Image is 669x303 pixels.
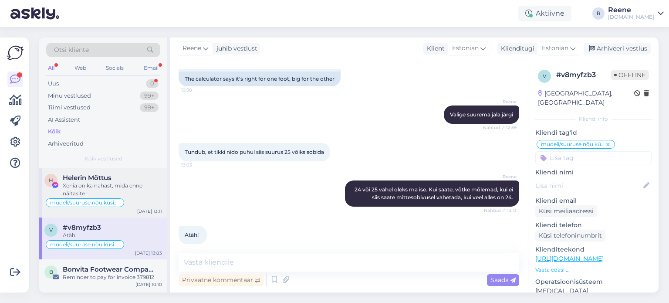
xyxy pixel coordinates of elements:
[536,181,642,191] input: Lisa nimi
[535,115,652,123] div: Kliendi info
[48,116,80,124] div: AI Assistent
[484,99,517,105] span: Reene
[84,155,122,163] span: Kõik vestlused
[535,168,652,177] p: Kliendi nimi
[452,44,479,53] span: Estonian
[73,62,88,74] div: Web
[535,266,652,274] p: Vaata edasi ...
[181,87,214,93] span: 12:58
[483,124,517,131] span: Nähtud ✓ 12:59
[7,44,24,61] img: Askly Logo
[484,207,517,214] span: Nähtud ✓ 13:13
[63,232,162,239] div: Atäh!
[541,142,605,147] span: mudeli/suuruse nõu küsimine
[49,227,53,233] span: v
[355,186,514,201] span: 24 või 25 vahel oleks ma ise. Kui saate, võtke mõlemad, kui ei siis saate mittesobivusel vahetada...
[140,92,159,100] div: 99+
[54,45,89,54] span: Otsi kliente
[535,151,652,164] input: Lisa tag
[48,127,61,136] div: Kõik
[48,103,91,112] div: Tiimi vestlused
[63,273,162,281] div: Reminder to pay for invoice 379812
[535,196,652,205] p: Kliendi email
[185,149,324,155] span: Tundub, et tikki nido puhul siis suurus 25 võiks sobida
[135,250,162,256] div: [DATE] 13:03
[104,62,125,74] div: Socials
[146,79,159,88] div: 0
[608,7,664,20] a: Reene[DOMAIN_NAME]
[556,70,611,80] div: # v8myfzb3
[535,277,652,286] p: Operatsioonisüsteem
[584,43,651,54] div: Arhiveeri vestlus
[518,6,571,21] div: Aktiivne
[179,71,341,86] div: The calculator says it's right for one foot, big for the other
[48,140,84,148] div: Arhiveeritud
[63,266,153,273] span: Bonvita Footwear Company
[535,230,605,242] div: Küsi telefoninumbrit
[48,92,91,100] div: Minu vestlused
[608,7,654,14] div: Reene
[48,79,59,88] div: Uus
[535,245,652,254] p: Klienditeekond
[535,255,604,262] a: [URL][DOMAIN_NAME]
[611,70,649,80] span: Offline
[543,73,546,79] span: v
[135,281,162,288] div: [DATE] 10:10
[181,162,214,168] span: 13:03
[182,44,201,53] span: Reene
[592,7,605,20] div: R
[50,200,120,205] span: mudeli/suuruse nõu küsimine
[137,208,162,214] div: [DATE] 13:11
[484,174,517,180] span: Reene
[140,103,159,112] div: 99+
[535,205,597,217] div: Küsi meiliaadressi
[181,245,214,251] span: 14:07
[179,274,264,286] div: Privaatne kommentaar
[49,269,53,275] span: B
[542,44,568,53] span: Estonian
[213,44,257,53] div: juhib vestlust
[535,128,652,137] p: Kliendi tag'id
[535,286,652,296] p: [MEDICAL_DATA]
[46,62,56,74] div: All
[423,44,445,53] div: Klient
[63,224,101,232] span: #v8myfzb3
[608,14,654,20] div: [DOMAIN_NAME]
[535,221,652,230] p: Kliendi telefon
[142,62,160,74] div: Email
[63,182,162,197] div: Xenia on ka nahast, mida enne näitasite
[490,276,516,284] span: Saada
[49,177,53,184] span: H
[50,242,120,247] span: mudeli/suuruse nõu küsimine
[538,89,634,107] div: [GEOGRAPHIC_DATA], [GEOGRAPHIC_DATA]
[63,174,111,182] span: Helerin Mõttus
[450,111,513,118] span: Valige suurema jala järgi
[185,232,199,238] span: Atäh!
[497,44,534,53] div: Klienditugi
